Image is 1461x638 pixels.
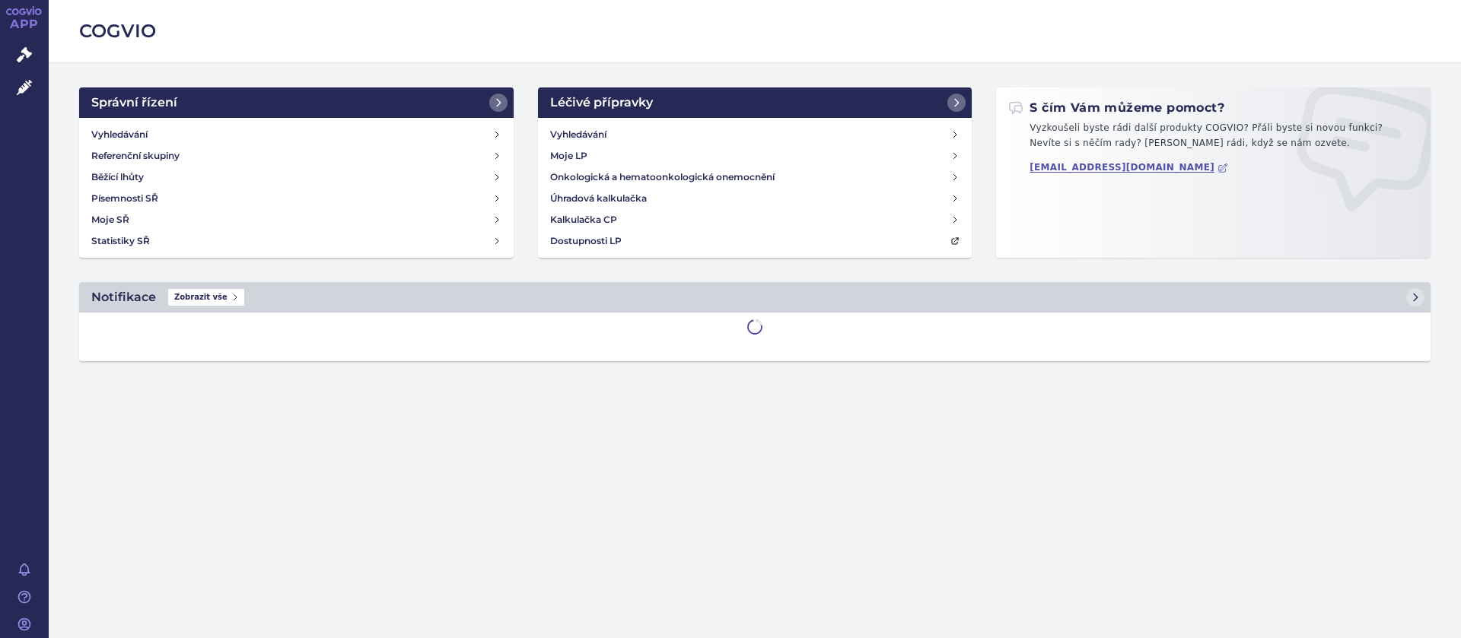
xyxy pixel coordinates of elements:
[85,124,508,145] a: Vyhledávání
[91,127,148,142] h4: Vyhledávání
[85,209,508,230] a: Moje SŘ
[79,18,1431,44] h2: COGVIO
[85,230,508,252] a: Statistiky SŘ
[1008,121,1418,157] p: Vyzkoušeli byste rádi další produkty COGVIO? Přáli byste si novou funkci? Nevíte si s něčím rady?...
[79,282,1431,313] a: NotifikaceZobrazit vše
[544,145,966,167] a: Moje LP
[544,167,966,188] a: Onkologická a hematoonkologická onemocnění
[544,230,966,252] a: Dostupnosti LP
[550,191,647,206] h4: Úhradová kalkulačka
[538,87,972,118] a: Léčivé přípravky
[85,188,508,209] a: Písemnosti SŘ
[544,188,966,209] a: Úhradová kalkulačka
[91,233,150,249] h4: Statistiky SŘ
[550,170,775,185] h4: Onkologická a hematoonkologická onemocnění
[1008,100,1224,116] h2: S čím Vám můžeme pomoct?
[91,148,180,163] h4: Referenční skupiny
[85,145,508,167] a: Referenční skupiny
[544,209,966,230] a: Kalkulačka CP
[91,288,156,306] h2: Notifikace
[91,94,177,112] h2: Správní řízení
[168,289,244,306] span: Zobrazit vše
[544,124,966,145] a: Vyhledávání
[550,127,606,142] h4: Vyhledávání
[91,170,144,185] h4: Běžící lhůty
[85,167,508,188] a: Běžící lhůty
[550,148,587,163] h4: Moje LP
[91,191,158,206] h4: Písemnosti SŘ
[91,212,129,227] h4: Moje SŘ
[1030,162,1228,173] a: [EMAIL_ADDRESS][DOMAIN_NAME]
[79,87,514,118] a: Správní řízení
[550,94,653,112] h2: Léčivé přípravky
[550,212,617,227] h4: Kalkulačka CP
[550,233,622,249] h4: Dostupnosti LP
